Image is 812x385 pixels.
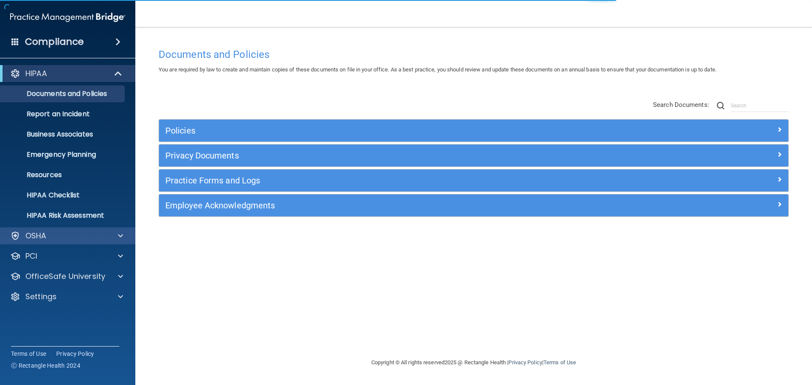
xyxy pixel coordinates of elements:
a: Policies [165,124,782,137]
img: PMB logo [10,9,125,26]
a: HIPAA [10,68,123,79]
a: Terms of Use [543,359,576,366]
p: HIPAA Risk Assessment [5,211,121,220]
p: HIPAA Checklist [5,191,121,199]
img: ic-search.3b580494.png [717,102,724,109]
span: You are required by law to create and maintain copies of these documents on file in your office. ... [159,66,716,73]
a: Employee Acknowledgments [165,199,782,212]
p: HIPAA [25,68,47,79]
input: Search [731,99,789,112]
h5: Policies [165,126,625,135]
iframe: Drift Widget Chat Controller [666,325,802,359]
a: PCI [10,251,123,261]
a: OfficeSafe University [10,271,123,281]
h5: Employee Acknowledgments [165,201,625,210]
span: Search Documents: [653,101,709,109]
p: OSHA [25,231,47,241]
a: Privacy Policy [508,359,542,366]
a: Privacy Documents [165,149,782,162]
span: Ⓒ Rectangle Health 2024 [11,361,80,370]
h5: Privacy Documents [165,151,625,160]
a: Privacy Policy [56,350,94,358]
p: Business Associates [5,130,121,139]
p: Resources [5,171,121,179]
h5: Practice Forms and Logs [165,176,625,185]
p: Documents and Policies [5,90,121,98]
p: Report an Incident [5,110,121,118]
p: OfficeSafe University [25,271,105,281]
p: PCI [25,251,37,261]
a: Settings [10,292,123,302]
p: Emergency Planning [5,150,121,159]
div: Copyright © All rights reserved 2025 @ Rectangle Health | | [319,349,628,376]
p: Settings [25,292,57,302]
a: Practice Forms and Logs [165,174,782,187]
a: Terms of Use [11,350,46,358]
h4: Documents and Policies [159,49,789,60]
a: OSHA [10,231,123,241]
h4: Compliance [25,36,84,48]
